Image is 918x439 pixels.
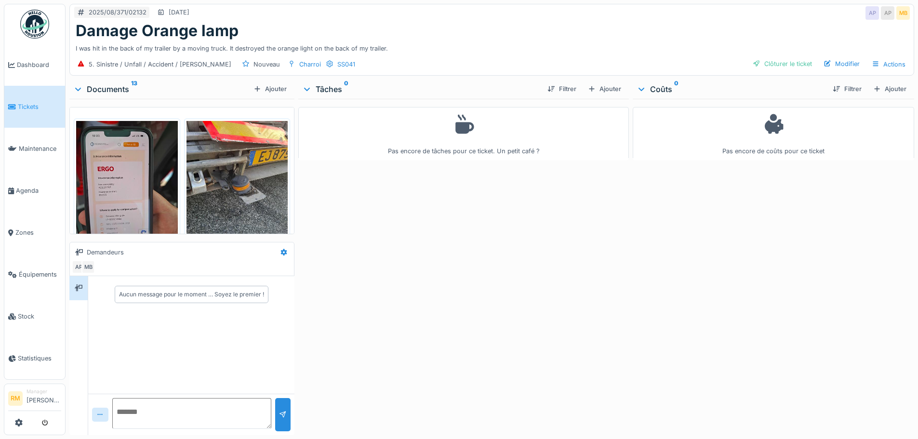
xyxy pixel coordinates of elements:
[544,82,580,95] div: Filtrer
[17,60,61,69] span: Dashboard
[820,57,864,70] div: Modifier
[829,82,865,95] div: Filtrer
[18,354,61,363] span: Statistiques
[4,253,65,295] a: Équipements
[73,83,250,95] div: Documents
[4,86,65,128] a: Tickets
[15,228,61,237] span: Zones
[4,170,65,212] a: Agenda
[867,57,910,71] div: Actions
[76,121,178,256] img: 262jcvhi1c8gmab42llc5fo7ls1g
[81,260,95,274] div: MB
[169,8,189,17] div: [DATE]
[27,388,61,409] li: [PERSON_NAME]
[639,111,908,156] div: Pas encore de coûts pour ce ticket
[250,82,291,95] div: Ajouter
[869,82,910,95] div: Ajouter
[89,60,231,69] div: 5. Sinistre / Unfall / Accident / [PERSON_NAME]
[89,8,146,17] div: 2025/08/371/02132
[19,144,61,153] span: Maintenance
[637,83,825,95] div: Coûts
[4,337,65,379] a: Statistiques
[896,6,910,20] div: MB
[8,388,61,411] a: RM Manager[PERSON_NAME]
[865,6,879,20] div: AP
[305,111,622,156] div: Pas encore de tâches pour ce ticket. Un petit café ?
[584,82,625,95] div: Ajouter
[4,128,65,170] a: Maintenance
[16,186,61,195] span: Agenda
[253,60,280,69] div: Nouveau
[76,22,239,40] h1: Damage Orange lamp
[4,212,65,253] a: Zones
[19,270,61,279] span: Équipements
[186,121,288,256] img: 6fqxn0mdwk20r2j2qoas87uo5p6w
[749,57,816,70] div: Clôturer le ticket
[72,260,85,274] div: AP
[131,83,137,95] sup: 13
[20,10,49,39] img: Badge_color-CXgf-gQk.svg
[76,40,908,53] div: I was hit in the back of my trailer by a moving truck. It destroyed the orange light on the back ...
[18,312,61,321] span: Stock
[87,248,124,257] div: Demandeurs
[344,83,348,95] sup: 0
[18,102,61,111] span: Tickets
[674,83,679,95] sup: 0
[881,6,894,20] div: AP
[4,44,65,86] a: Dashboard
[119,290,264,299] div: Aucun message pour le moment … Soyez le premier !
[8,391,23,406] li: RM
[302,83,539,95] div: Tâches
[27,388,61,395] div: Manager
[299,60,321,69] div: Charroi
[4,295,65,337] a: Stock
[337,60,355,69] div: SS041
